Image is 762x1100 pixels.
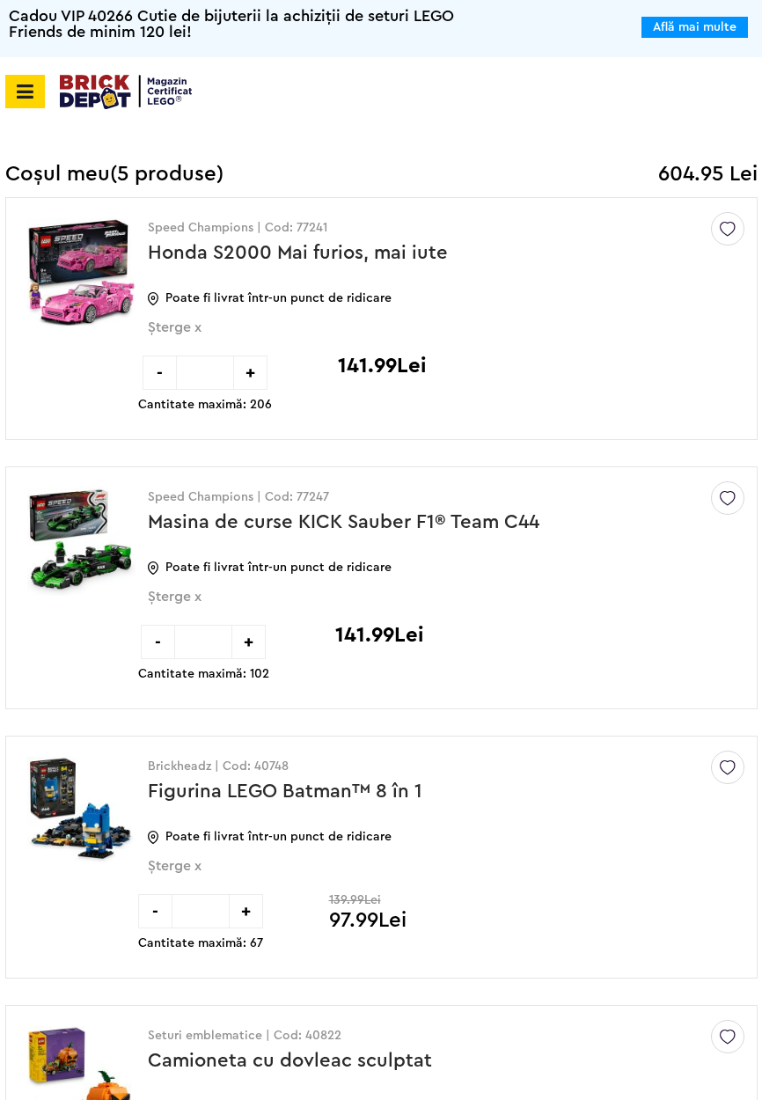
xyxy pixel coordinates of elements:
[658,162,758,187] p: 604.95 Lei
[148,858,678,894] span: Șterge x
[231,625,266,659] div: +
[27,476,136,608] img: Masina de curse KICK Sauber F1® Team C44
[138,894,172,928] div: -
[27,745,136,877] img: Figurina LEGO Batman™ 8 în 1
[138,668,269,680] p: Cantitate maximă: 102
[329,894,407,906] span: 139.99Lei
[338,356,426,377] p: 141.99Lei
[329,910,407,931] span: 97.99Lei
[148,243,448,262] a: Honda S2000 Mai furios, mai iute
[5,162,223,187] h1: Coșul meu
[229,894,263,928] div: +
[141,625,175,659] div: -
[110,164,223,185] span: (5 produse)
[148,781,422,801] a: Figurina LEGO Batman™ 8 în 1
[148,222,722,234] p: Speed Champions | Cod: 77241
[148,292,722,304] p: Poate fi livrat într-un punct de ridicare
[148,491,722,503] p: Speed Champions | Cod: 77247
[148,1030,722,1042] p: Seturi emblematice | Cod: 40822
[148,760,722,773] p: Brickheadz | Cod: 40748
[148,319,678,356] span: Șterge x
[335,625,423,646] p: 141.99Lei
[138,937,263,950] p: Cantitate maximă: 67
[148,512,539,532] a: Masina de curse KICK Sauber F1® Team C44
[148,831,722,843] p: Poate fi livrat într-un punct de ridicare
[27,207,136,339] img: Honda S2000 Mai furios, mai iute
[653,21,736,33] a: Află mai multe
[148,561,722,574] p: Poate fi livrat într-un punct de ridicare
[148,589,678,625] span: Șterge x
[138,399,272,411] p: Cantitate maximă: 206
[148,1051,432,1070] a: Camioneta cu dovleac sculptat
[143,356,177,390] div: -
[233,356,267,390] div: +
